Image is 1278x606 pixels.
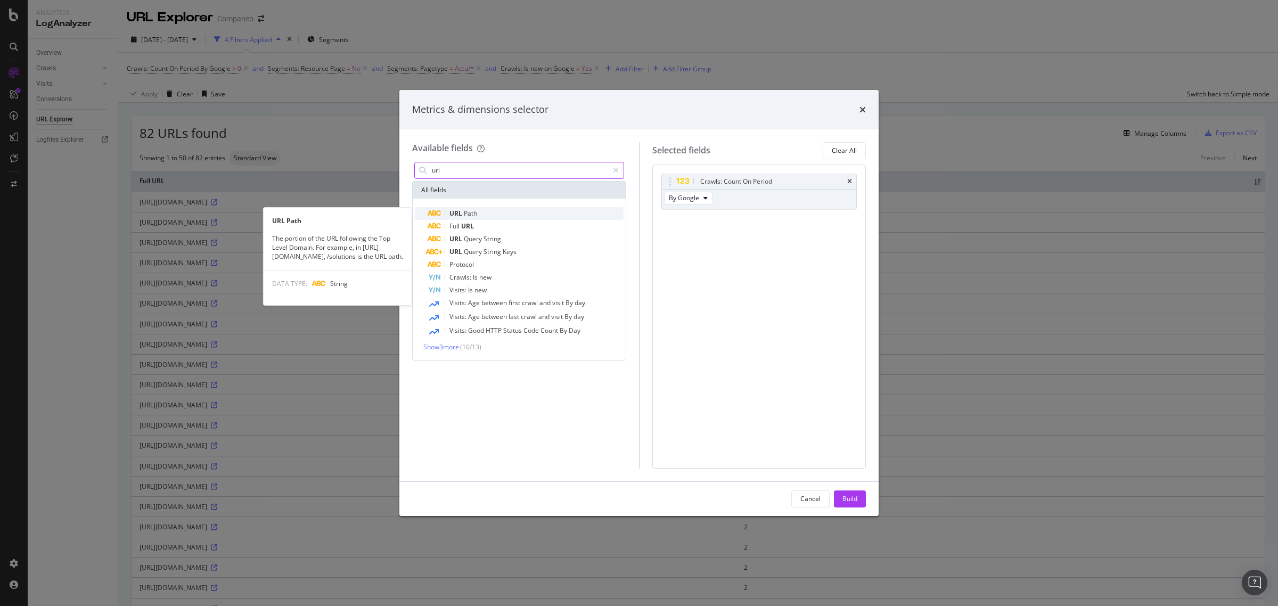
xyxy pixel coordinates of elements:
span: crawl [521,312,538,321]
span: String [484,247,503,256]
span: Crawls: [449,273,473,282]
div: Cancel [800,494,821,503]
div: times [859,103,866,117]
span: Age [468,298,481,307]
span: Is [473,273,479,282]
span: last [509,312,521,321]
span: first [509,298,522,307]
span: Show 3 more [423,342,459,351]
input: Search by field name [431,162,608,178]
span: HTTP [486,326,503,335]
span: Age [468,312,481,321]
span: URL [461,222,474,231]
span: URL [449,209,464,218]
div: Build [842,494,857,503]
span: ( 10 / 13 ) [460,342,481,351]
span: Day [569,326,580,335]
span: day [574,312,584,321]
span: String [484,234,501,243]
span: Count [540,326,560,335]
span: Path [464,209,477,218]
div: Clear All [832,146,857,155]
span: Protocol [449,260,474,269]
div: times [847,178,852,185]
div: Metrics & dimensions selector [412,103,548,117]
span: Visits: [449,285,468,294]
div: All fields [413,182,626,199]
span: Query [464,234,484,243]
span: and [539,298,552,307]
span: Is [468,285,474,294]
span: By [566,298,575,307]
span: crawl [522,298,539,307]
span: By [560,326,569,335]
span: By Google [669,193,699,202]
span: visit [551,312,564,321]
button: By Google [664,192,712,204]
span: new [479,273,491,282]
span: and [538,312,551,321]
span: Status [503,326,523,335]
span: between [481,298,509,307]
div: The portion of the URL following the Top Level Domain. For example, in [URL][DOMAIN_NAME], /solut... [264,234,412,261]
div: Available fields [412,142,473,154]
button: Cancel [791,490,830,507]
span: new [474,285,487,294]
div: Open Intercom Messenger [1242,570,1267,595]
span: Code [523,326,540,335]
div: Crawls: Count On PeriodtimesBy Google [661,174,857,209]
span: visit [552,298,566,307]
button: Build [834,490,866,507]
div: modal [399,90,879,516]
span: URL [449,247,464,256]
span: Good [468,326,486,335]
div: Crawls: Count On Period [700,176,772,187]
div: URL Path [264,216,412,225]
span: Visits: [449,298,468,307]
span: between [481,312,509,321]
span: Visits: [449,326,468,335]
span: Keys [503,247,517,256]
span: day [575,298,585,307]
span: URL [449,234,464,243]
span: Full [449,222,461,231]
span: By [564,312,574,321]
div: Selected fields [652,144,710,157]
span: Visits: [449,312,468,321]
button: Clear All [823,142,866,159]
span: Query [464,247,484,256]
